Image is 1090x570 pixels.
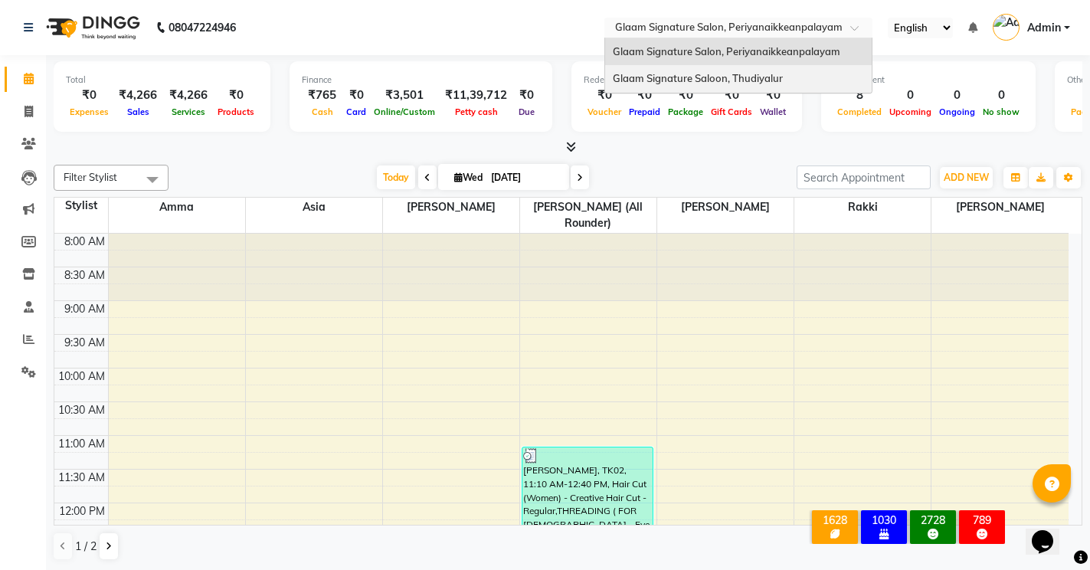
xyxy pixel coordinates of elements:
[962,513,1002,527] div: 789
[55,402,108,418] div: 10:30 AM
[756,87,790,104] div: ₹0
[931,198,1069,217] span: [PERSON_NAME]
[707,106,756,117] span: Gift Cards
[451,106,502,117] span: Petty cash
[935,106,979,117] span: Ongoing
[66,87,113,104] div: ₹0
[833,74,1023,87] div: Appointment
[604,38,872,93] ng-dropdown-panel: Options list
[302,87,342,104] div: ₹765
[64,171,117,183] span: Filter Stylist
[864,513,904,527] div: 1030
[308,106,337,117] span: Cash
[885,106,935,117] span: Upcoming
[66,106,113,117] span: Expenses
[302,74,540,87] div: Finance
[56,503,108,519] div: 12:00 PM
[833,106,885,117] span: Completed
[1026,509,1075,555] iframe: chat widget
[113,87,163,104] div: ₹4,266
[54,198,108,214] div: Stylist
[370,87,439,104] div: ₹3,501
[123,106,153,117] span: Sales
[944,172,989,183] span: ADD NEW
[625,106,664,117] span: Prepaid
[657,198,794,217] span: [PERSON_NAME]
[214,106,258,117] span: Products
[486,166,563,189] input: 2025-09-03
[522,447,653,546] div: [PERSON_NAME], TK02, 11:10 AM-12:40 PM, Hair Cut (Women) - Creative Hair Cut - Regular,THREADING ...
[39,6,144,49] img: logo
[61,234,108,250] div: 8:00 AM
[342,106,370,117] span: Card
[833,87,885,104] div: 8
[885,87,935,104] div: 0
[61,301,108,317] div: 9:00 AM
[109,198,245,217] span: Amma
[61,335,108,351] div: 9:30 AM
[55,436,108,452] div: 11:00 AM
[513,87,540,104] div: ₹0
[913,513,953,527] div: 2728
[756,106,790,117] span: Wallet
[613,45,840,57] span: Glaam Signature Salon, Periyanaikkeanpalayam
[75,539,97,555] span: 1 / 2
[168,106,209,117] span: Services
[625,87,664,104] div: ₹0
[66,74,258,87] div: Total
[1027,20,1061,36] span: Admin
[979,106,1023,117] span: No show
[664,87,707,104] div: ₹0
[940,167,993,188] button: ADD NEW
[169,6,236,49] b: 08047224946
[815,513,855,527] div: 1628
[797,165,931,189] input: Search Appointment
[439,87,513,104] div: ₹11,39,712
[515,106,538,117] span: Due
[584,106,625,117] span: Voucher
[979,87,1023,104] div: 0
[342,87,370,104] div: ₹0
[214,87,258,104] div: ₹0
[383,198,519,217] span: [PERSON_NAME]
[664,106,707,117] span: Package
[55,369,108,385] div: 10:00 AM
[707,87,756,104] div: ₹0
[794,198,931,217] span: Rakki
[520,198,656,233] span: [PERSON_NAME] (all rounder)
[246,198,382,217] span: Asia
[450,172,486,183] span: Wed
[613,72,783,84] span: Glaam Signature Saloon, Thudiyalur
[55,470,108,486] div: 11:30 AM
[61,267,108,283] div: 8:30 AM
[163,87,214,104] div: ₹4,266
[377,165,415,189] span: Today
[935,87,979,104] div: 0
[584,74,790,87] div: Redemption
[993,14,1020,41] img: Admin
[584,87,625,104] div: ₹0
[370,106,439,117] span: Online/Custom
